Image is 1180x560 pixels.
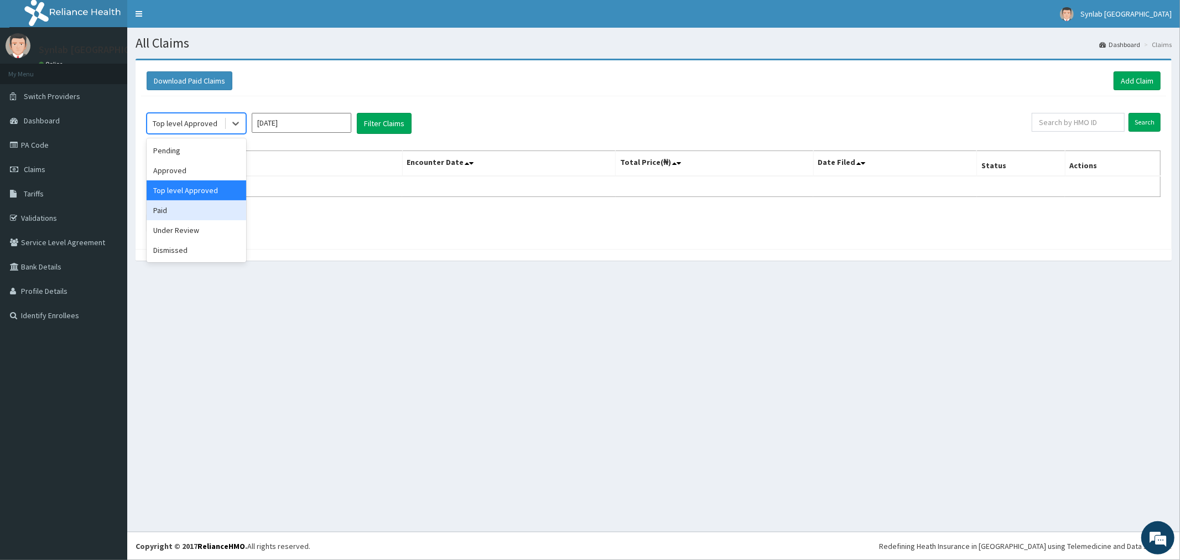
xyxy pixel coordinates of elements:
a: Dashboard [1099,40,1140,49]
a: Add Claim [1114,71,1161,90]
button: Download Paid Claims [147,71,232,90]
h1: All Claims [136,36,1172,50]
th: Name [147,151,403,177]
div: Redefining Heath Insurance in [GEOGRAPHIC_DATA] using Telemedicine and Data Science! [879,541,1172,552]
a: RelianceHMO [197,541,245,551]
div: Paid [147,200,246,220]
footer: All rights reserved. [127,532,1180,560]
span: Claims [24,164,45,174]
img: User Image [6,33,30,58]
div: Under Review [147,220,246,240]
span: Switch Providers [24,91,80,101]
li: Claims [1141,40,1172,49]
th: Total Price(₦) [616,151,813,177]
input: Search by HMO ID [1032,113,1125,132]
div: Dismissed [147,240,246,260]
a: Online [39,60,65,68]
div: Top level Approved [153,118,217,129]
th: Encounter Date [402,151,616,177]
div: Pending [147,141,246,160]
div: Chat with us now [58,62,186,76]
input: Select Month and Year [252,113,351,133]
th: Date Filed [813,151,977,177]
strong: Copyright © 2017 . [136,541,247,551]
input: Search [1129,113,1161,132]
span: We're online! [64,139,153,251]
p: Synlab [GEOGRAPHIC_DATA] [39,45,162,55]
img: d_794563401_company_1708531726252_794563401 [20,55,45,83]
th: Actions [1065,151,1160,177]
span: Dashboard [24,116,60,126]
button: Filter Claims [357,113,412,134]
div: Approved [147,160,246,180]
textarea: Type your message and hit 'Enter' [6,302,211,341]
span: Tariffs [24,189,44,199]
span: Synlab [GEOGRAPHIC_DATA] [1080,9,1172,19]
img: User Image [1060,7,1074,21]
div: Top level Approved [147,180,246,200]
th: Status [977,151,1065,177]
div: Minimize live chat window [181,6,208,32]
